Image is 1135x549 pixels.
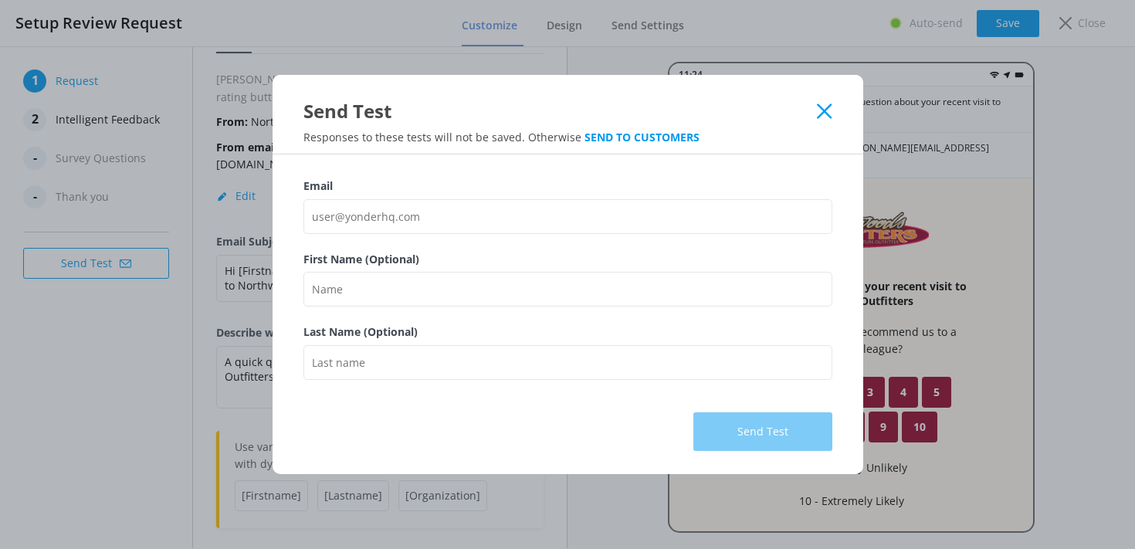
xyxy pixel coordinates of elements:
input: Last name [303,345,832,380]
label: Last Name (Optional) [303,324,832,341]
div: Send Test [303,98,818,124]
span: Responses to these tests will not be saved. Otherwise [303,130,700,144]
label: First Name (Optional) [303,251,832,268]
input: user@yonderhq.com [303,199,832,234]
input: Name [303,272,832,307]
label: Email [303,178,832,195]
